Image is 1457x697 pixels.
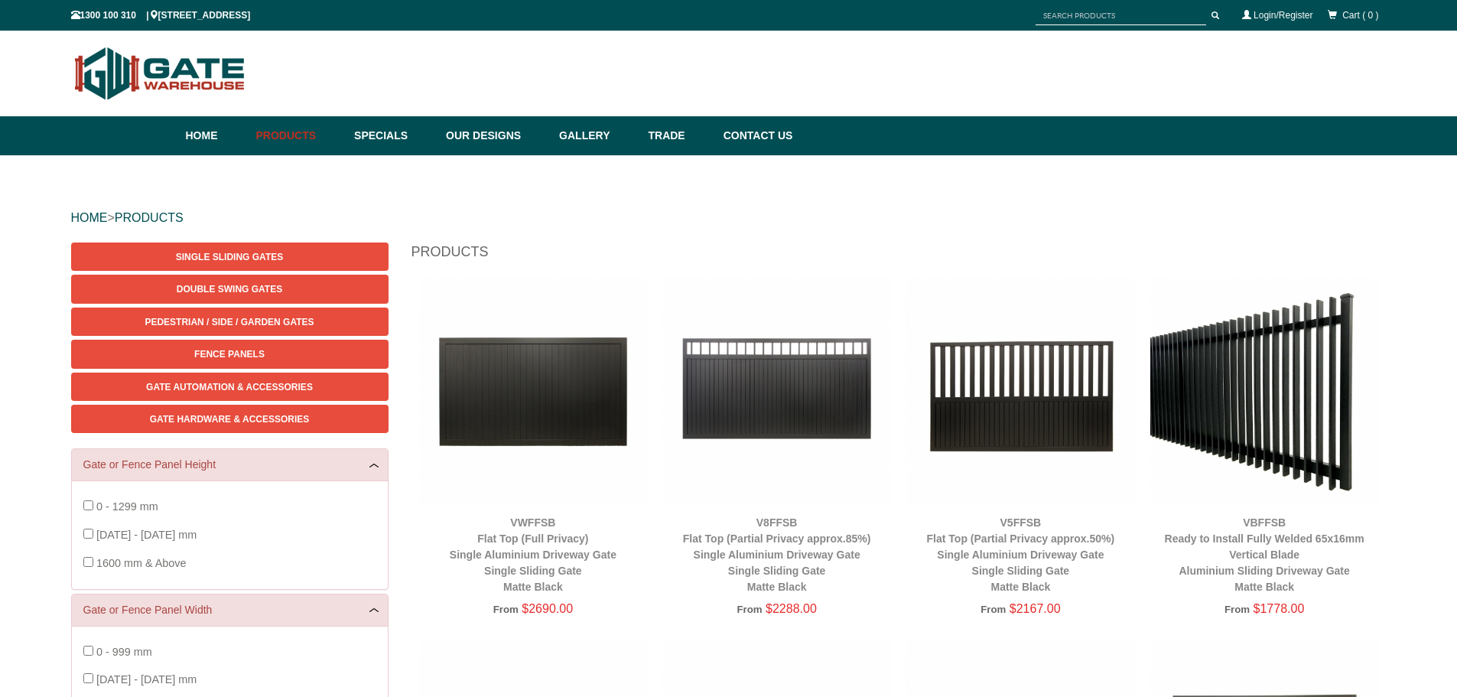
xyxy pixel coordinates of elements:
[927,516,1115,593] a: V5FFSBFlat Top (Partial Privacy approx.50%)Single Aluminium Driveway GateSingle Sliding GateMatte...
[766,602,817,615] span: $2288.00
[71,10,251,21] span: 1300 100 310 | [STREET_ADDRESS]
[981,604,1006,615] span: From
[683,516,871,593] a: V8FFSBFlat Top (Partial Privacy approx.85%)Single Aluminium Driveway GateSingle Sliding GateMatte...
[1150,277,1379,506] img: VBFFSB - Ready to Install Fully Welded 65x16mm Vertical Blade - Aluminium Sliding Driveway Gate -...
[493,604,519,615] span: From
[71,38,249,109] img: Gate Warehouse
[71,340,389,368] a: Fence Panels
[71,243,389,271] a: Single Sliding Gates
[150,414,310,425] span: Gate Hardware & Accessories
[71,405,389,433] a: Gate Hardware & Accessories
[71,275,389,303] a: Double Swing Gates
[186,116,249,155] a: Home
[96,673,197,686] span: [DATE] - [DATE] mm
[1010,602,1061,615] span: $2167.00
[146,382,313,392] span: Gate Automation & Accessories
[96,646,152,658] span: 0 - 999 mm
[96,529,197,541] span: [DATE] - [DATE] mm
[96,557,187,569] span: 1600 mm & Above
[194,349,265,360] span: Fence Panels
[176,252,283,262] span: Single Sliding Gates
[906,277,1135,506] img: V5FFSB - Flat Top (Partial Privacy approx.50%) - Single Aluminium Driveway Gate - Single Sliding ...
[419,277,648,506] img: VWFFSB - Flat Top (Full Privacy) - Single Aluminium Driveway Gate - Single Sliding Gate - Matte B...
[1254,10,1312,21] a: Login/Register
[177,284,282,295] span: Double Swing Gates
[249,116,347,155] a: Products
[411,243,1387,269] h1: Products
[145,317,314,327] span: Pedestrian / Side / Garden Gates
[1036,6,1206,25] input: SEARCH PRODUCTS
[1224,604,1250,615] span: From
[346,116,438,155] a: Specials
[1342,10,1378,21] span: Cart ( 0 )
[71,211,108,224] a: HOME
[522,602,573,615] span: $2690.00
[1165,516,1364,593] a: VBFFSBReady to Install Fully Welded 65x16mm Vertical BladeAluminium Sliding Driveway GateMatte Black
[71,308,389,336] a: Pedestrian / Side / Garden Gates
[716,116,793,155] a: Contact Us
[450,516,616,593] a: VWFFSBFlat Top (Full Privacy)Single Aluminium Driveway GateSingle Sliding GateMatte Black
[438,116,551,155] a: Our Designs
[71,194,1387,243] div: >
[83,602,376,618] a: Gate or Fence Panel Width
[96,500,158,513] span: 0 - 1299 mm
[551,116,640,155] a: Gallery
[71,373,389,401] a: Gate Automation & Accessories
[640,116,715,155] a: Trade
[115,211,184,224] a: PRODUCTS
[1254,602,1305,615] span: $1778.00
[737,604,762,615] span: From
[83,457,376,473] a: Gate or Fence Panel Height
[662,277,891,506] img: V8FFSB - Flat Top (Partial Privacy approx.85%) - Single Aluminium Driveway Gate - Single Sliding ...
